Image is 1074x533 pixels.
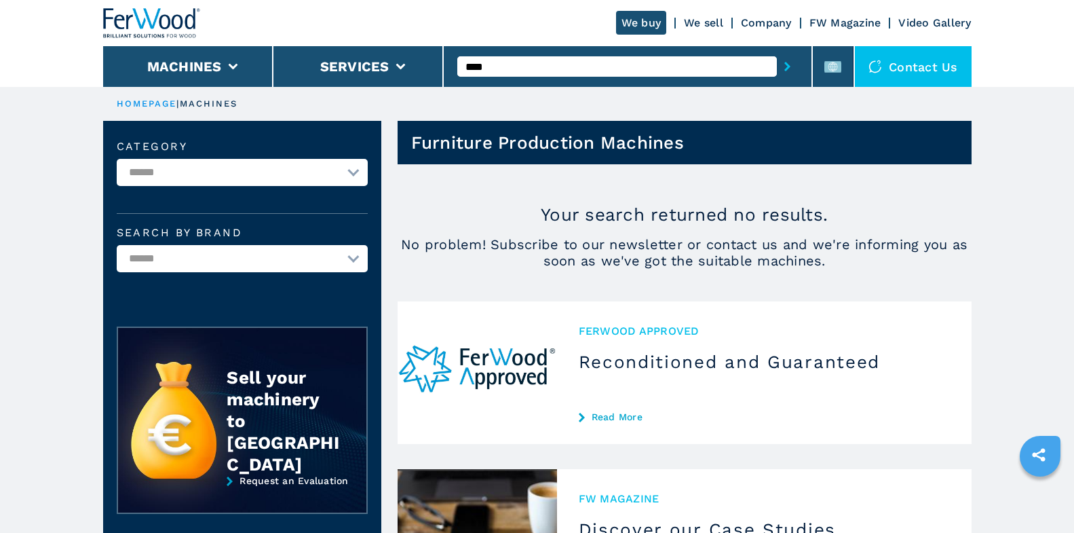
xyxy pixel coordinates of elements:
[684,16,723,29] a: We sell
[147,58,222,75] button: Machines
[1022,438,1056,472] a: sharethis
[809,16,881,29] a: FW Magazine
[117,227,368,238] label: Search by brand
[741,16,792,29] a: Company
[579,491,950,507] span: FW MAGAZINE
[898,16,971,29] a: Video Gallery
[868,60,882,73] img: Contact us
[176,98,179,109] span: |
[398,301,557,444] img: Reconditioned and Guaranteed
[117,98,177,109] a: HOMEPAGE
[616,11,667,35] a: We buy
[579,411,950,422] a: Read More
[1016,472,1064,523] iframe: Chat
[398,236,972,269] span: No problem! Subscribe to our newsletter or contact us and we're informing you as soon as we've go...
[579,323,950,339] span: Ferwood Approved
[398,204,972,225] p: Your search returned no results.
[117,475,368,524] a: Request an Evaluation
[777,51,798,82] button: submit-button
[117,141,368,152] label: Category
[579,351,950,373] h3: Reconditioned and Guaranteed
[103,8,201,38] img: Ferwood
[855,46,972,87] div: Contact us
[411,132,684,153] h1: Furniture Production Machines
[320,58,389,75] button: Services
[227,367,339,475] div: Sell your machinery to [GEOGRAPHIC_DATA]
[180,98,238,110] p: machines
